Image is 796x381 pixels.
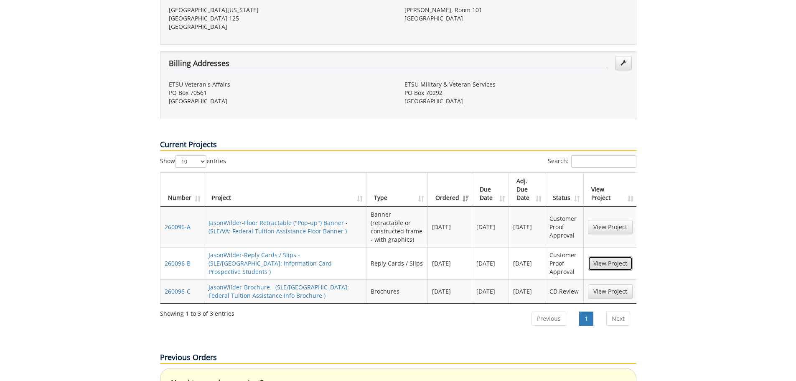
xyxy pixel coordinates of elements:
p: [GEOGRAPHIC_DATA][US_STATE] [169,6,392,14]
td: CD Review [545,279,583,303]
p: ETSU Veteran's Affairs [169,80,392,89]
a: View Project [588,256,633,271]
td: [DATE] [509,247,546,279]
p: [GEOGRAPHIC_DATA] [169,97,392,105]
th: Due Date: activate to sort column ascending [472,173,509,207]
p: [PERSON_NAME], Room 101 [404,6,628,14]
a: View Project [588,220,633,234]
a: Previous [532,312,566,326]
label: Search: [548,155,636,168]
th: Number: activate to sort column ascending [160,173,204,207]
input: Search: [571,155,636,168]
td: [DATE] [428,279,472,303]
th: Project: activate to sort column ascending [204,173,367,207]
p: [GEOGRAPHIC_DATA] 125 [169,14,392,23]
a: View Project [588,284,633,299]
p: ETSU Military & Veteran Services [404,80,628,89]
td: [DATE] [509,207,546,247]
h4: Billing Addresses [169,59,608,70]
a: JasonWilder-Floor Retractable ("Pop-up") Banner - (SLE/VA: Federal Tuition Assistance Floor Banner ) [209,219,348,235]
a: Edit Addresses [615,56,632,70]
td: Reply Cards / Slips [366,247,428,279]
p: [GEOGRAPHIC_DATA] [404,97,628,105]
td: [DATE] [428,247,472,279]
div: Showing 1 to 3 of 3 entries [160,306,234,318]
select: Showentries [175,155,206,168]
th: Type: activate to sort column ascending [366,173,428,207]
th: Status: activate to sort column ascending [545,173,583,207]
p: Current Projects [160,139,636,151]
p: [GEOGRAPHIC_DATA] [169,23,392,31]
label: Show entries [160,155,226,168]
th: Ordered: activate to sort column ascending [428,173,472,207]
td: [DATE] [428,207,472,247]
td: Customer Proof Approval [545,207,583,247]
p: PO Box 70292 [404,89,628,97]
a: 1 [579,312,593,326]
td: [DATE] [472,247,509,279]
td: [DATE] [472,207,509,247]
td: Brochures [366,279,428,303]
td: Banner (retractable or constructed frame - with graphics) [366,207,428,247]
a: 260096-A [165,223,191,231]
a: 260096-C [165,287,191,295]
th: Adj. Due Date: activate to sort column ascending [509,173,546,207]
a: JasonWilder-Reply Cards / Slips - (SLE/[GEOGRAPHIC_DATA]: Information Card Prospective Students ) [209,251,332,276]
a: JasonWilder-Brochure - (SLE/[GEOGRAPHIC_DATA]: Federal Tuition Assistance Info Brochure ) [209,283,349,299]
td: Customer Proof Approval [545,247,583,279]
a: 260096-B [165,259,191,267]
p: Previous Orders [160,352,636,364]
th: View Project: activate to sort column ascending [584,173,637,207]
td: [DATE] [509,279,546,303]
td: [DATE] [472,279,509,303]
p: PO Box 70561 [169,89,392,97]
p: [GEOGRAPHIC_DATA] [404,14,628,23]
a: Next [606,312,630,326]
